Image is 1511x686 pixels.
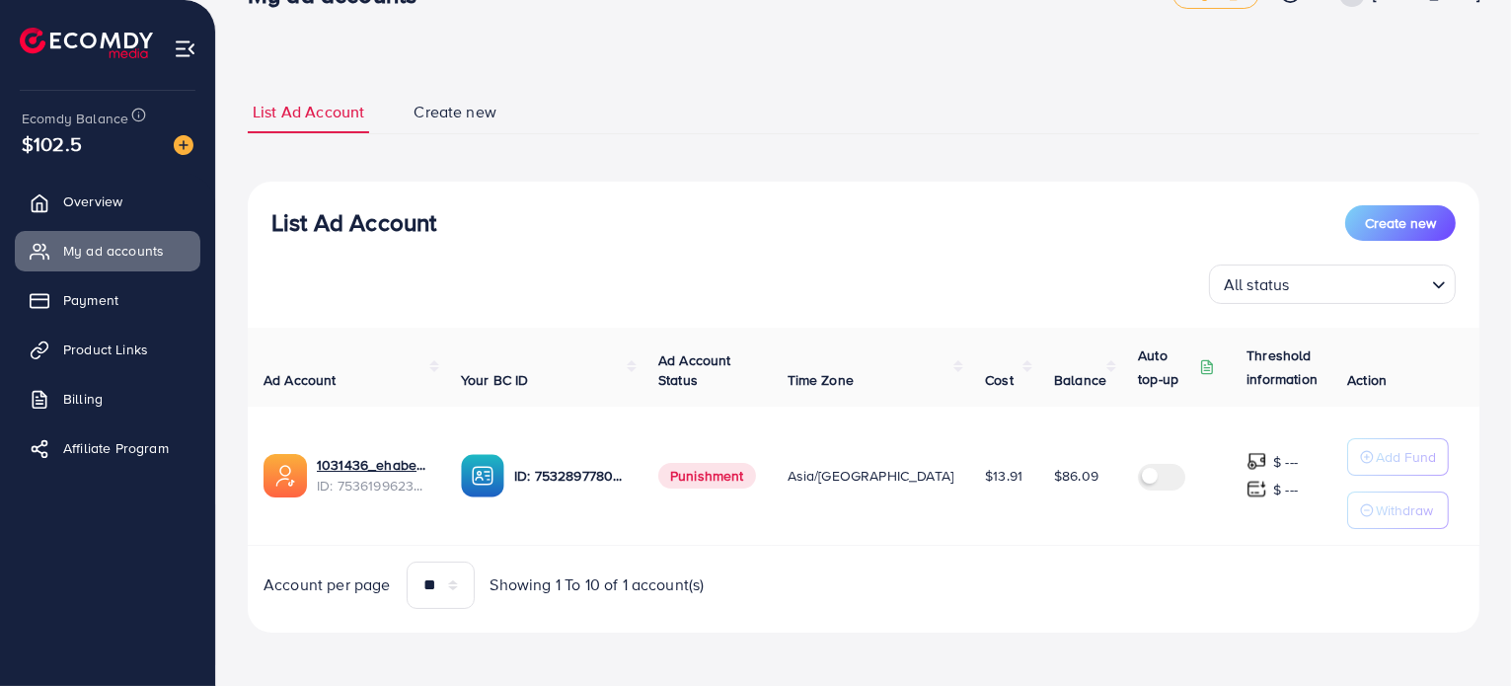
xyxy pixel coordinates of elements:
[63,241,164,261] span: My ad accounts
[1347,370,1387,390] span: Action
[15,231,200,270] a: My ad accounts
[461,370,529,390] span: Your BC ID
[174,135,193,155] img: image
[1247,451,1267,472] img: top-up amount
[1247,343,1343,391] p: Threshold information
[491,573,705,596] span: Showing 1 To 10 of 1 account(s)
[1345,205,1456,241] button: Create new
[63,438,169,458] span: Affiliate Program
[788,466,954,486] span: Asia/[GEOGRAPHIC_DATA]
[317,455,429,495] div: <span class='underline'>1031436_ehabecomdy_1754658238197</span></br>7536199623875051537
[1138,343,1195,391] p: Auto top-up
[1347,438,1449,476] button: Add Fund
[1376,445,1436,469] p: Add Fund
[22,109,128,128] span: Ecomdy Balance
[20,28,153,58] img: logo
[1247,479,1267,499] img: top-up amount
[1296,267,1424,299] input: Search for option
[15,330,200,369] a: Product Links
[63,340,148,359] span: Product Links
[63,191,122,211] span: Overview
[1273,450,1298,474] p: $ ---
[414,101,496,123] span: Create new
[63,290,118,310] span: Payment
[264,573,391,596] span: Account per page
[985,370,1014,390] span: Cost
[264,454,307,497] img: ic-ads-acc.e4c84228.svg
[985,466,1022,486] span: $13.91
[1054,370,1106,390] span: Balance
[15,428,200,468] a: Affiliate Program
[1365,213,1436,233] span: Create new
[658,463,756,489] span: Punishment
[788,370,854,390] span: Time Zone
[514,464,627,488] p: ID: 7532897780960952328
[1376,498,1433,522] p: Withdraw
[15,280,200,320] a: Payment
[63,389,103,409] span: Billing
[22,129,82,158] span: $102.5
[1209,265,1456,304] div: Search for option
[15,379,200,419] a: Billing
[317,476,429,495] span: ID: 7536199623875051537
[253,101,364,123] span: List Ad Account
[1427,597,1496,671] iframe: Chat
[264,370,337,390] span: Ad Account
[15,182,200,221] a: Overview
[461,454,504,497] img: ic-ba-acc.ded83a64.svg
[658,350,731,390] span: Ad Account Status
[1054,466,1098,486] span: $86.09
[1273,478,1298,501] p: $ ---
[1347,492,1449,529] button: Withdraw
[1220,270,1294,299] span: All status
[174,38,196,60] img: menu
[317,455,429,475] a: 1031436_ehabecomdy_1754658238197
[271,208,436,237] h3: List Ad Account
